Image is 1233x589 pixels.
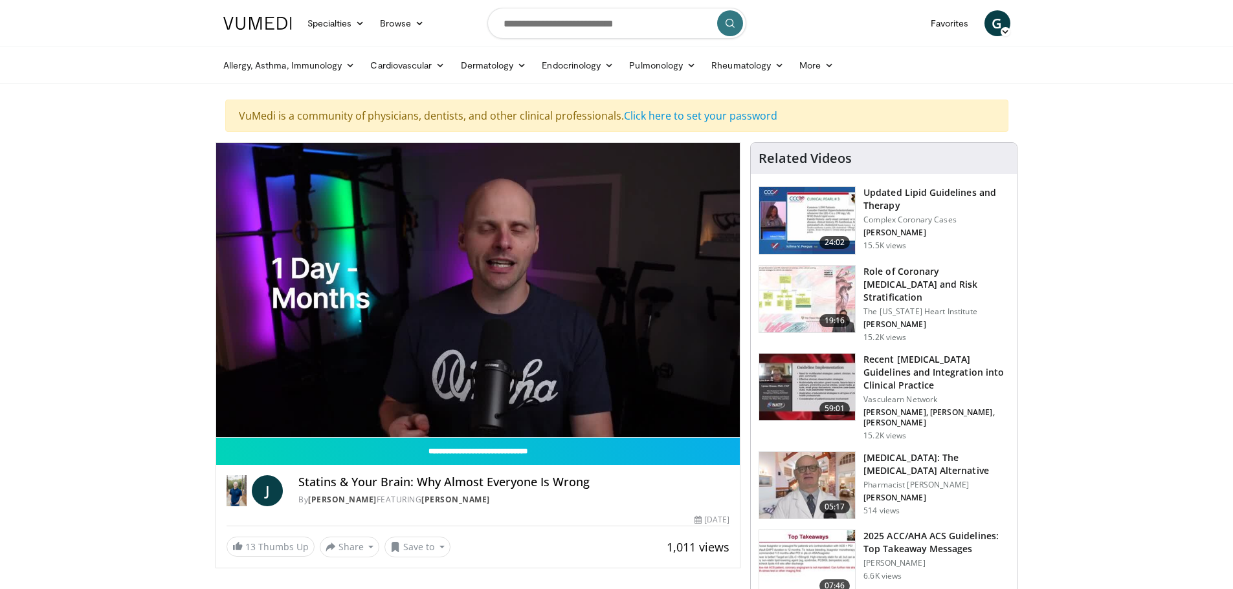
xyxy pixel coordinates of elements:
a: [PERSON_NAME] [308,494,377,505]
img: ce9609b9-a9bf-4b08-84dd-8eeb8ab29fc6.150x105_q85_crop-smart_upscale.jpg [759,452,855,519]
button: Share [320,537,380,557]
h3: Recent [MEDICAL_DATA] Guidelines and Integration into Clinical Practice [863,353,1009,392]
span: 13 [245,541,256,553]
a: G [984,10,1010,36]
a: Rheumatology [704,52,792,78]
span: 1,011 views [667,539,729,555]
a: Favorites [923,10,977,36]
p: Pharmacist [PERSON_NAME] [863,480,1009,490]
a: Allergy, Asthma, Immunology [216,52,363,78]
h3: 2025 ACC/AHA ACS Guidelines: Top Takeaway Messages [863,530,1009,555]
a: Specialties [300,10,373,36]
p: [PERSON_NAME], [PERSON_NAME], [PERSON_NAME] [863,407,1009,428]
img: 87825f19-cf4c-4b91-bba1-ce218758c6bb.150x105_q85_crop-smart_upscale.jpg [759,354,855,421]
a: Browse [372,10,432,36]
span: 24:02 [819,236,850,249]
a: Cardiovascular [362,52,452,78]
p: 6.6K views [863,571,902,581]
a: Dermatology [453,52,535,78]
a: [PERSON_NAME] [421,494,490,505]
div: [DATE] [694,514,729,526]
a: 05:17 [MEDICAL_DATA]: The [MEDICAL_DATA] Alternative Pharmacist [PERSON_NAME] [PERSON_NAME] 514 v... [759,451,1009,520]
a: 13 Thumbs Up [227,537,315,557]
span: 05:17 [819,500,850,513]
button: Save to [384,537,450,557]
p: [PERSON_NAME] [863,558,1009,568]
div: VuMedi is a community of physicians, dentists, and other clinical professionals. [225,100,1008,132]
p: The [US_STATE] Heart Institute [863,306,1009,317]
p: Complex Coronary Cases [863,215,1009,225]
h3: Updated Lipid Guidelines and Therapy [863,186,1009,212]
div: By FEATURING [298,494,729,506]
p: 514 views [863,506,900,516]
img: 77f671eb-9394-4acc-bc78-a9f077f94e00.150x105_q85_crop-smart_upscale.jpg [759,187,855,254]
img: Dr. Jordan Rennicke [227,475,247,506]
h3: Role of Coronary [MEDICAL_DATA] and Risk Stratification [863,265,1009,304]
p: Vasculearn Network [863,394,1009,405]
a: 24:02 Updated Lipid Guidelines and Therapy Complex Coronary Cases [PERSON_NAME] 15.5K views [759,186,1009,255]
p: [PERSON_NAME] [863,493,1009,503]
a: J [252,475,283,506]
p: 15.5K views [863,241,906,251]
a: 59:01 Recent [MEDICAL_DATA] Guidelines and Integration into Clinical Practice Vasculearn Network ... [759,353,1009,441]
a: Pulmonology [621,52,704,78]
span: 19:16 [819,314,850,327]
a: Click here to set your password [624,109,777,123]
p: 15.2K views [863,332,906,343]
img: 1efa8c99-7b8a-4ab5-a569-1c219ae7bd2c.150x105_q85_crop-smart_upscale.jpg [759,266,855,333]
input: Search topics, interventions [487,8,746,39]
img: VuMedi Logo [223,17,292,30]
a: 19:16 Role of Coronary [MEDICAL_DATA] and Risk Stratification The [US_STATE] Heart Institute [PER... [759,265,1009,343]
span: 59:01 [819,402,850,415]
h4: Statins & Your Brain: Why Almost Everyone Is Wrong [298,475,729,489]
p: 15.2K views [863,431,906,441]
p: [PERSON_NAME] [863,319,1009,330]
video-js: Video Player [216,143,740,438]
p: [PERSON_NAME] [863,228,1009,238]
h4: Related Videos [759,151,852,166]
a: More [792,52,841,78]
h3: [MEDICAL_DATA]: The [MEDICAL_DATA] Alternative [863,451,1009,477]
a: Endocrinology [534,52,621,78]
